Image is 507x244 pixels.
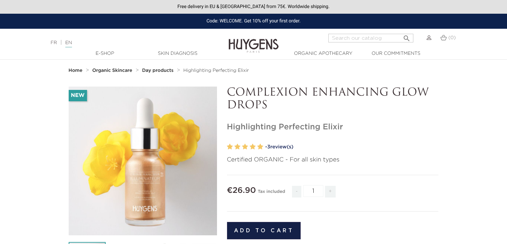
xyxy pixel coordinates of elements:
span: 3 [267,144,270,149]
span: €26.90 [227,187,256,195]
span: (0) [448,35,456,40]
span: + [325,186,336,198]
input: Search [328,34,413,42]
p: COMPLEXION ENHANCING GLOW DROPS [227,87,439,112]
div: | [47,39,206,47]
a: -3review(s) [265,142,439,152]
label: 5 [257,142,263,152]
span: - [292,186,301,198]
a: Skin Diagnosis [144,50,211,57]
h1: Highlighting Perfecting Elixir [227,122,439,132]
a: E-Shop [72,50,138,57]
button:  [401,32,413,41]
p: Certified ORGANIC - For all skin types [227,155,439,164]
a: Home [69,68,84,73]
a: FR [51,40,57,45]
a: Our commitments [363,50,429,57]
i:  [403,32,411,40]
a: Organic Skincare [92,68,134,73]
div: Tax included [258,185,285,203]
strong: Home [69,68,83,73]
button: Add to cart [227,222,301,239]
strong: Day products [142,68,173,73]
a: Day products [142,68,175,73]
input: Quantity [303,185,323,197]
a: Organic Apothecary [290,50,357,57]
img: Huygens [229,28,279,54]
label: 2 [234,142,240,152]
strong: Organic Skincare [92,68,132,73]
label: 3 [242,142,248,152]
label: 1 [227,142,233,152]
li: New [69,90,87,101]
a: Highlighting Perfecting Elixir [183,68,249,73]
a: EN [65,40,72,47]
label: 4 [250,142,256,152]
